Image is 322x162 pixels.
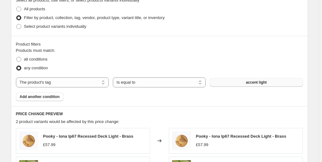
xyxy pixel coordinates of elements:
[20,94,60,99] span: Add another condition
[19,131,38,150] img: WLION100BRABRA_L_1_600x_615c0285-e034-4eda-b6f8-732f1d07d581_80x.png
[43,134,133,139] span: Pooky - Iona Ip67 Recessed Deck Light - Brass
[16,111,303,116] h6: PRICE CHANGE PREVIEW
[16,48,55,53] span: Products must match:
[16,92,63,101] button: Add another condition
[24,7,45,11] span: All products
[16,119,119,124] span: 2 product variants would be affected by this price change:
[24,66,48,70] span: any condition
[24,15,165,20] span: Filter by product, collection, tag, vendor, product type, variant title, or inventory
[24,24,86,29] span: Select product variants individually
[43,142,56,147] span: £57.99
[16,41,303,47] div: Product filters
[246,80,267,85] span: accent light
[196,142,209,147] span: £57.99
[210,78,303,87] button: accent light
[196,134,286,139] span: Pooky - Iona Ip67 Recessed Deck Light - Brass
[172,131,191,150] img: WLION100BRABRA_L_1_600x_615c0285-e034-4eda-b6f8-732f1d07d581_80x.png
[24,57,48,61] span: all conditions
